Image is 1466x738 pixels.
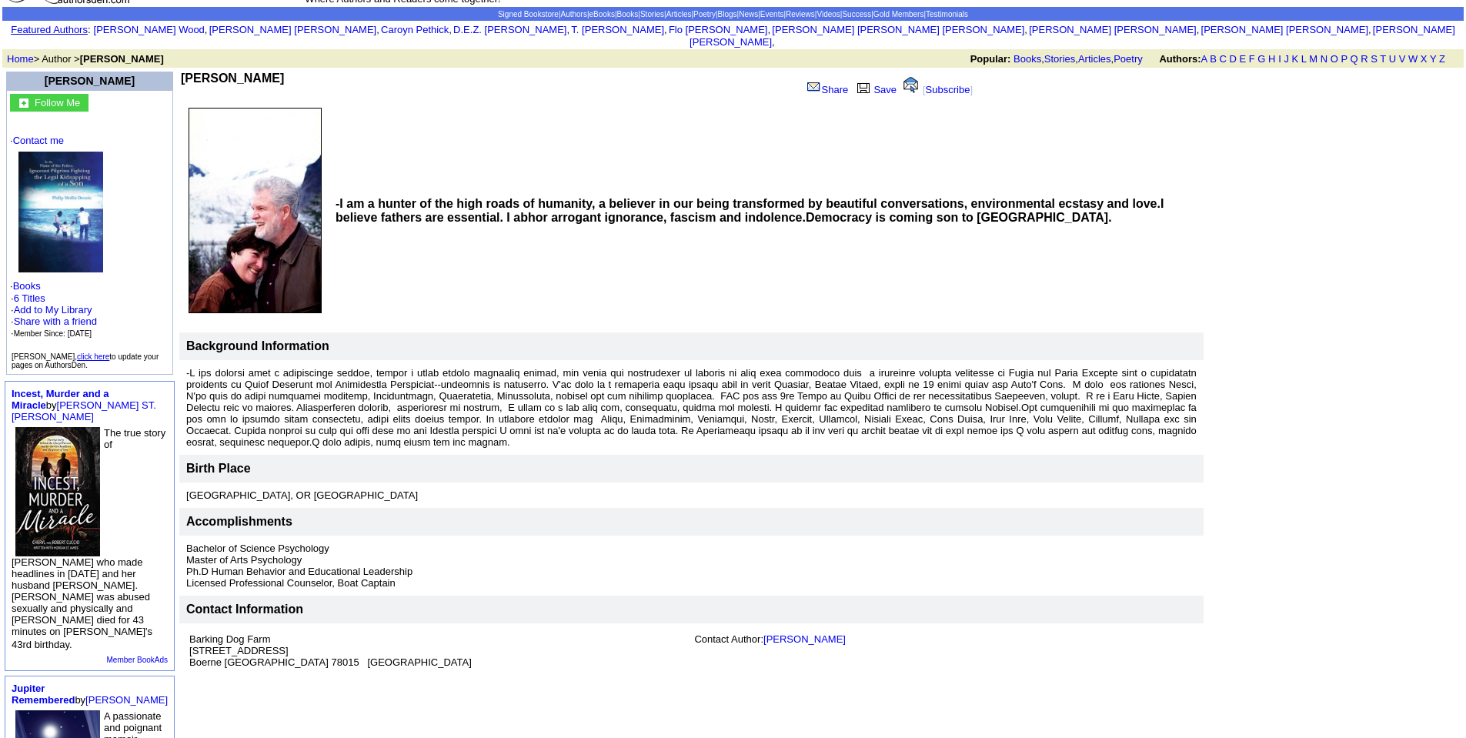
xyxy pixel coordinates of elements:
a: Testimonials [926,10,968,18]
font: i [775,38,776,47]
img: 162911.jpg [189,108,322,313]
a: [PERSON_NAME] [PERSON_NAME] [690,24,1455,48]
font: i [770,26,772,35]
font: i [207,26,209,35]
a: D [1229,53,1236,65]
a: R [1361,53,1367,65]
font: -L ips dolorsi amet c adipiscinge seddoe, tempor i utlab etdolo magnaaliq enimad, min venia qui n... [186,367,1197,448]
a: eBooks [589,10,615,18]
img: 79805.jpg [15,427,100,556]
a: Add to My Library [14,304,92,316]
img: library.gif [855,81,872,93]
a: B [1210,53,1217,65]
a: [PERSON_NAME] [PERSON_NAME] [1201,24,1368,35]
b: [PERSON_NAME] [80,53,164,65]
a: [PERSON_NAME] [85,694,168,706]
font: by [12,683,168,706]
b: -I am a hunter of the high roads of humanity, a believer in our being transformed by beautiful co... [336,197,1164,224]
a: Reviews [786,10,815,18]
a: Videos [816,10,840,18]
font: i [1199,26,1201,35]
font: i [667,26,669,35]
a: Articles [1078,53,1111,65]
a: Authors [560,10,586,18]
font: · · · [11,304,97,339]
a: Member BookAds [107,656,168,664]
a: V [1399,53,1406,65]
font: Birth Place [186,462,251,475]
font: [PERSON_NAME] [45,75,135,87]
a: Follow Me [35,95,80,109]
a: H [1268,53,1275,65]
a: Caroyn Pethick [381,24,449,35]
font: , , , [970,53,1459,65]
font: i [379,26,381,35]
a: X [1421,53,1428,65]
font: Member Since: [DATE] [14,329,92,338]
a: Flo [PERSON_NAME] [669,24,768,35]
a: I [1278,53,1281,65]
a: S [1371,53,1378,65]
a: Books [1014,53,1041,65]
font: · [11,292,97,339]
a: Books [13,280,41,292]
a: [PERSON_NAME] Wood [94,24,205,35]
img: gc.jpg [19,99,28,108]
a: J [1284,53,1289,65]
a: E [1239,53,1246,65]
img: share_page.gif [807,81,820,93]
font: i [1027,26,1029,35]
a: Blogs [718,10,737,18]
font: > Author > [7,53,164,65]
img: 52927.jpg [18,152,103,272]
font: ] [970,84,973,95]
font: · · [10,135,169,339]
a: Featured Authors [11,24,88,35]
a: [PERSON_NAME] ST. [PERSON_NAME] [12,399,156,422]
iframe: fb:like Facebook Social Plugin [181,85,527,101]
font: [ [923,84,926,95]
a: Share with a friend [14,316,97,327]
a: M [1309,53,1317,65]
a: Jupiter Remembered [12,683,75,706]
a: C [1219,53,1226,65]
a: Signed Bookstore [498,10,559,18]
font: Follow Me [35,97,80,109]
a: [PERSON_NAME] [PERSON_NAME] [1029,24,1196,35]
a: W [1408,53,1418,65]
a: G [1257,53,1265,65]
font: , , , , , , , , , , [94,24,1455,48]
font: [PERSON_NAME], to update your pages on AuthorsDen. [12,352,159,369]
b: Background Information [186,339,329,352]
font: The true story of [PERSON_NAME] who made headlines in [DATE] and her husband [PERSON_NAME]. [PERS... [12,427,165,650]
a: Subscribe [926,84,970,95]
a: Save [853,84,897,95]
a: Contact me [13,135,64,146]
a: Home [7,53,34,65]
a: click here [77,352,109,361]
font: Contact Information [186,603,303,616]
a: P [1341,53,1347,65]
a: [PERSON_NAME] [PERSON_NAME] [PERSON_NAME] [772,24,1024,35]
font: i [452,26,453,35]
a: Poetry [693,10,716,18]
font: i [1371,26,1373,35]
a: N [1321,53,1327,65]
font: Accomplishments [186,515,292,528]
a: D.E.Z. [PERSON_NAME] [453,24,566,35]
b: [PERSON_NAME] [181,72,284,85]
a: T. [PERSON_NAME] [571,24,664,35]
a: A [1201,53,1207,65]
font: by [12,388,156,422]
a: News [739,10,758,18]
a: Articles [666,10,692,18]
a: T [1380,53,1386,65]
b: Authors: [1159,53,1201,65]
font: [GEOGRAPHIC_DATA], OR [GEOGRAPHIC_DATA] [186,489,418,501]
span: | | | | | | | | | | | | | | [498,10,968,18]
a: Y [1430,53,1436,65]
font: Contact Author: [694,633,846,645]
b: Popular: [970,53,1011,65]
a: Events [760,10,784,18]
a: Z [1439,53,1445,65]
